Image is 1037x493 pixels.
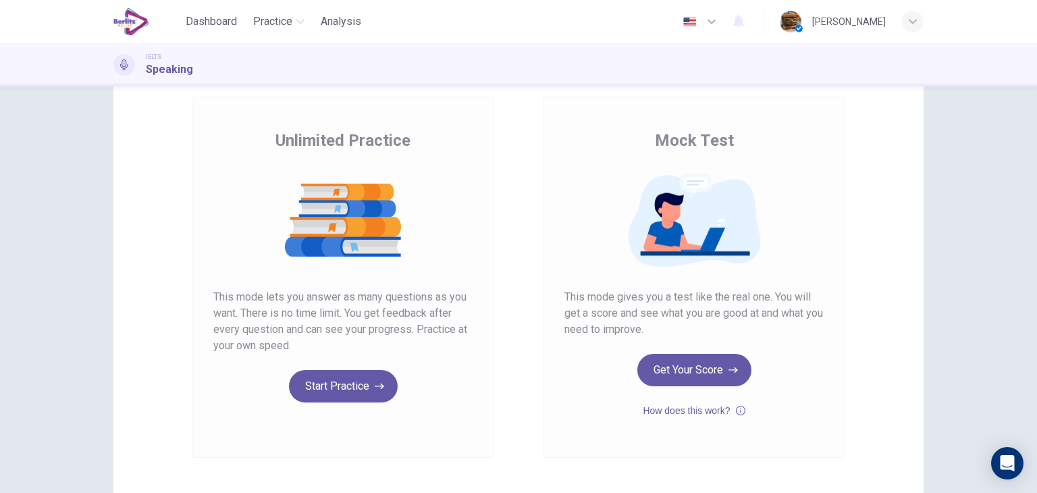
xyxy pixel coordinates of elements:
[113,8,180,35] a: EduSynch logo
[248,9,310,34] button: Practice
[321,14,361,30] span: Analysis
[637,354,751,386] button: Get Your Score
[780,11,801,32] img: Profile picture
[315,9,367,34] button: Analysis
[991,447,1023,479] div: Open Intercom Messenger
[564,289,824,338] span: This mode gives you a test like the real one. You will get a score and see what you are good at a...
[289,370,398,403] button: Start Practice
[213,289,473,354] span: This mode lets you answer as many questions as you want. There is no time limit. You get feedback...
[275,130,410,151] span: Unlimited Practice
[146,52,161,61] span: IELTS
[681,17,698,27] img: en
[253,14,292,30] span: Practice
[113,8,149,35] img: EduSynch logo
[643,403,745,419] button: How does this work?
[180,9,242,34] button: Dashboard
[812,14,886,30] div: [PERSON_NAME]
[146,61,193,78] h1: Speaking
[655,130,734,151] span: Mock Test
[186,14,237,30] span: Dashboard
